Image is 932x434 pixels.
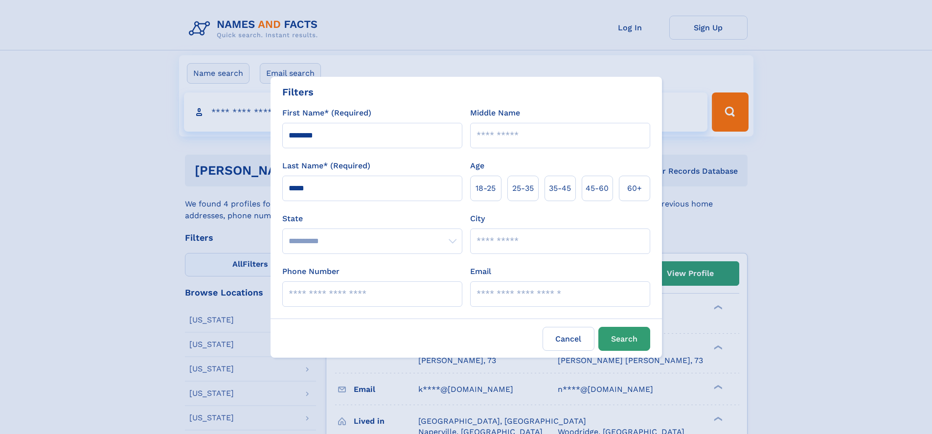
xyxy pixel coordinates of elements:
span: 25‑35 [512,183,534,194]
label: State [282,213,462,225]
button: Search [598,327,650,351]
span: 18‑25 [476,183,496,194]
span: 35‑45 [549,183,571,194]
label: Phone Number [282,266,340,277]
label: Age [470,160,484,172]
label: First Name* (Required) [282,107,371,119]
label: Middle Name [470,107,520,119]
span: 45‑60 [586,183,609,194]
span: 60+ [627,183,642,194]
label: Email [470,266,491,277]
label: Last Name* (Required) [282,160,370,172]
div: Filters [282,85,314,99]
label: Cancel [543,327,594,351]
label: City [470,213,485,225]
